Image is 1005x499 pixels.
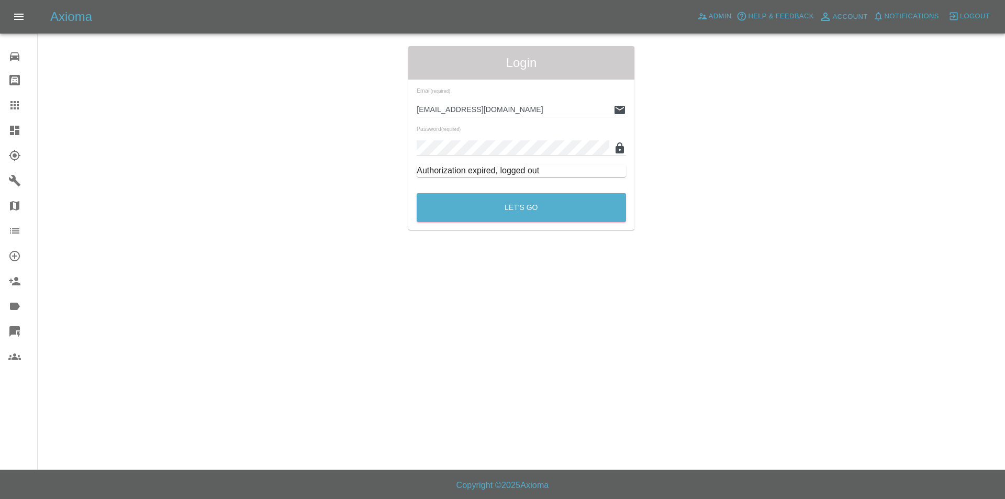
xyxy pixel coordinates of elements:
button: Notifications [870,8,942,25]
h5: Axioma [50,8,92,25]
small: (required) [431,89,450,94]
button: Help & Feedback [734,8,816,25]
span: Help & Feedback [748,10,813,23]
a: Admin [695,8,734,25]
button: Open drawer [6,4,31,29]
button: Let's Go [417,193,626,222]
span: Notifications [885,10,939,23]
span: Login [417,54,626,71]
span: Email [417,87,450,94]
span: Account [833,11,868,23]
small: (required) [441,127,461,132]
button: Logout [946,8,992,25]
span: Password [417,126,461,132]
span: Admin [709,10,732,23]
span: Logout [960,10,990,23]
div: Authorization expired, logged out [417,164,626,177]
a: Account [817,8,870,25]
h6: Copyright © 2025 Axioma [8,478,997,493]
